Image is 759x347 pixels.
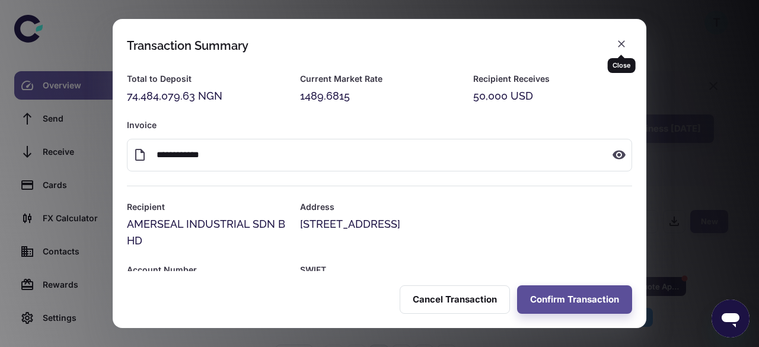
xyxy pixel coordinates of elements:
h6: Account Number [127,263,286,276]
h6: Address [300,200,632,214]
h6: Total to Deposit [127,72,286,85]
h6: SWIFT [300,263,632,276]
button: Cancel Transaction [400,285,510,314]
div: AMERSEAL INDUSTRIAL SDN BHD [127,216,286,249]
iframe: Button to launch messaging window [712,300,750,338]
div: 1489.6815 [300,88,459,104]
div: [STREET_ADDRESS] [300,216,632,233]
h6: Recipient [127,200,286,214]
h6: Invoice [127,119,632,132]
button: Confirm Transaction [517,285,632,314]
div: 74,484,079.63 NGN [127,88,286,104]
div: Close [608,58,636,73]
h6: Current Market Rate [300,72,459,85]
div: Transaction Summary [127,39,248,53]
h6: Recipient Receives [473,72,632,85]
div: 50,000 USD [473,88,632,104]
